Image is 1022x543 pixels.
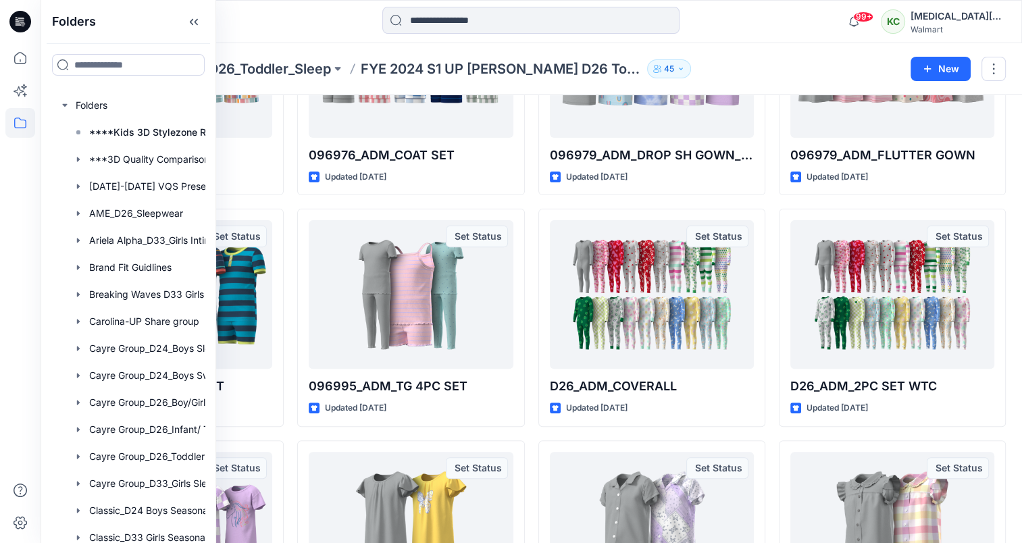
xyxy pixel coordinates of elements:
[790,377,994,396] p: D26_ADM_2PC SET WTC
[309,377,513,396] p: 096995_ADM_TG 4PC SET
[309,220,513,369] a: 096995_ADM_TG 4PC SET
[664,61,674,76] p: 45
[325,170,386,184] p: Updated [DATE]
[647,59,691,78] button: 45
[550,220,754,369] a: D26_ADM_COVERALL
[790,146,994,165] p: 096979_ADM_FLUTTER GOWN
[911,57,971,81] button: New
[566,170,628,184] p: Updated [DATE]
[807,401,868,415] p: Updated [DATE]
[881,9,905,34] div: KC
[550,377,754,396] p: D26_ADM_COVERALL
[325,401,386,415] p: Updated [DATE]
[853,11,873,22] span: 99+
[790,220,994,369] a: D26_ADM_2PC SET WTC
[911,24,1005,34] div: Walmart
[134,59,331,78] a: UP_Komar_D26_Toddler_Sleep
[566,401,628,415] p: Updated [DATE]
[309,146,513,165] p: 096976_ADM_COAT SET
[807,170,868,184] p: Updated [DATE]
[911,8,1005,24] div: [MEDICAL_DATA][PERSON_NAME]
[361,59,642,78] p: FYE 2024 S1 UP [PERSON_NAME] D26 Toddler Sleep
[550,146,754,165] p: 096979_ADM_DROP SH GOWN_REV
[89,124,232,140] p: ****Kids 3D Stylezone Refresh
